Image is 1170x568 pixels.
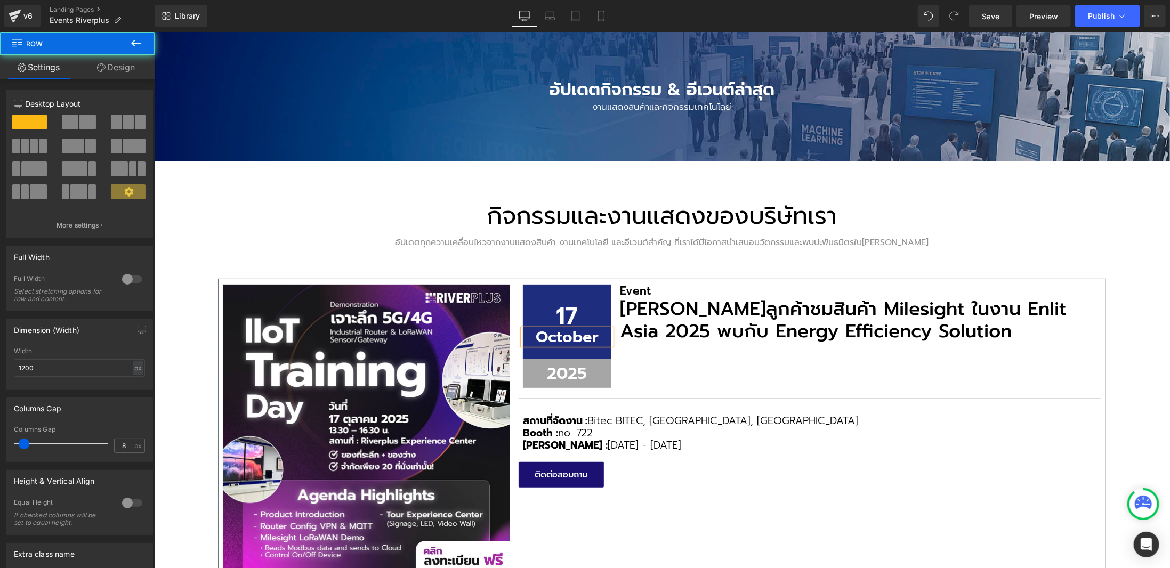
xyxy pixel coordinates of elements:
a: Tablet [563,5,588,27]
div: Equal Height [14,498,111,509]
div: v6 [21,9,35,23]
span: Preview [1029,11,1058,22]
input: auto [14,359,145,377]
span: สถานที่จัดงาน : [369,381,434,396]
span: งานแสดงสินค้าและกิจกรรมเทคโนโลยี [439,68,578,82]
div: Columns Gap [14,426,145,433]
a: Mobile [588,5,614,27]
a: Desktop [512,5,537,27]
div: Select stretching options for row and content. [14,288,110,303]
a: New Library [155,5,207,27]
button: More [1144,5,1166,27]
button: More settings [6,213,152,238]
div: Width [14,347,145,355]
div: If checked columns will be set to equal height. [14,512,110,526]
a: Preview [1016,5,1071,27]
button: Publish [1075,5,1140,27]
div: px [133,361,143,375]
strong: Booth : [369,393,404,409]
h3: Event [466,253,943,266]
h3: [DATE] - [DATE] [369,408,943,420]
div: Full Width [14,274,111,286]
span: no. 722 [404,393,439,409]
a: Landing Pages [50,5,155,14]
span: Row [11,32,117,55]
span: Publish [1088,12,1115,20]
a: Laptop [537,5,563,27]
p: 2025 [369,332,457,351]
h3: [PERSON_NAME]ลูกค้าชมสินค้า Milesight ในงาน Enlit Asia 2025 พบกับ Energy Efficiency Solution [466,266,943,311]
div: Extra class name [14,543,75,558]
span: Library [175,11,200,21]
h1: อัปเดตกิจกรรม & อีเวนต์ล่าสุด [133,50,883,67]
h2: กิจกรรมและงานแสดงของบริษัทเรา [188,161,828,206]
p: More settings [57,221,99,230]
a: v6 [4,5,41,27]
span: px [134,442,143,449]
p: อัปเดตทุกความเคลื่อนไหวจากงานแสดงสินค้า งานเทคโนโลยี และอีเวนต์สำคัญ ที่เราได้มีโอกาสนำเสนอนวัตกร... [188,206,828,215]
div: Dimension (Width) [14,320,79,335]
p: October [369,297,457,313]
a: Design [77,55,155,79]
p: Desktop Layout [14,98,145,109]
div: Full Width [14,247,50,262]
span: ติดต่อสอบถาม [381,430,434,456]
span: Save [982,11,999,22]
strong: [PERSON_NAME] : [369,405,454,421]
div: Height & Vertical Align [14,470,94,485]
a: ติดต่อสอบถาม [365,430,450,456]
div: Open Intercom Messenger [1134,532,1159,557]
p: 17 [369,272,457,297]
button: Undo [918,5,939,27]
span: Events Riverplus [50,16,109,25]
button: Redo [943,5,965,27]
div: Columns Gap [14,398,61,413]
h3: Bitec BITEC, [GEOGRAPHIC_DATA], [GEOGRAPHIC_DATA] [369,383,943,395]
